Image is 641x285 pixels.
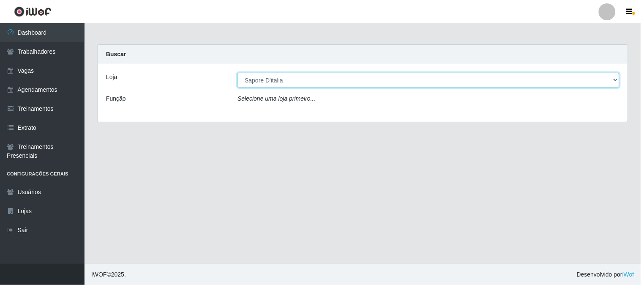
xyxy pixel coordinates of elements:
[14,6,52,17] img: CoreUI Logo
[237,95,315,102] i: Selecione uma loja primeiro...
[622,271,634,278] a: iWof
[106,73,117,82] label: Loja
[91,271,107,278] span: IWOF
[91,270,126,279] span: © 2025 .
[106,51,126,58] strong: Buscar
[577,270,634,279] span: Desenvolvido por
[106,94,126,103] label: Função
